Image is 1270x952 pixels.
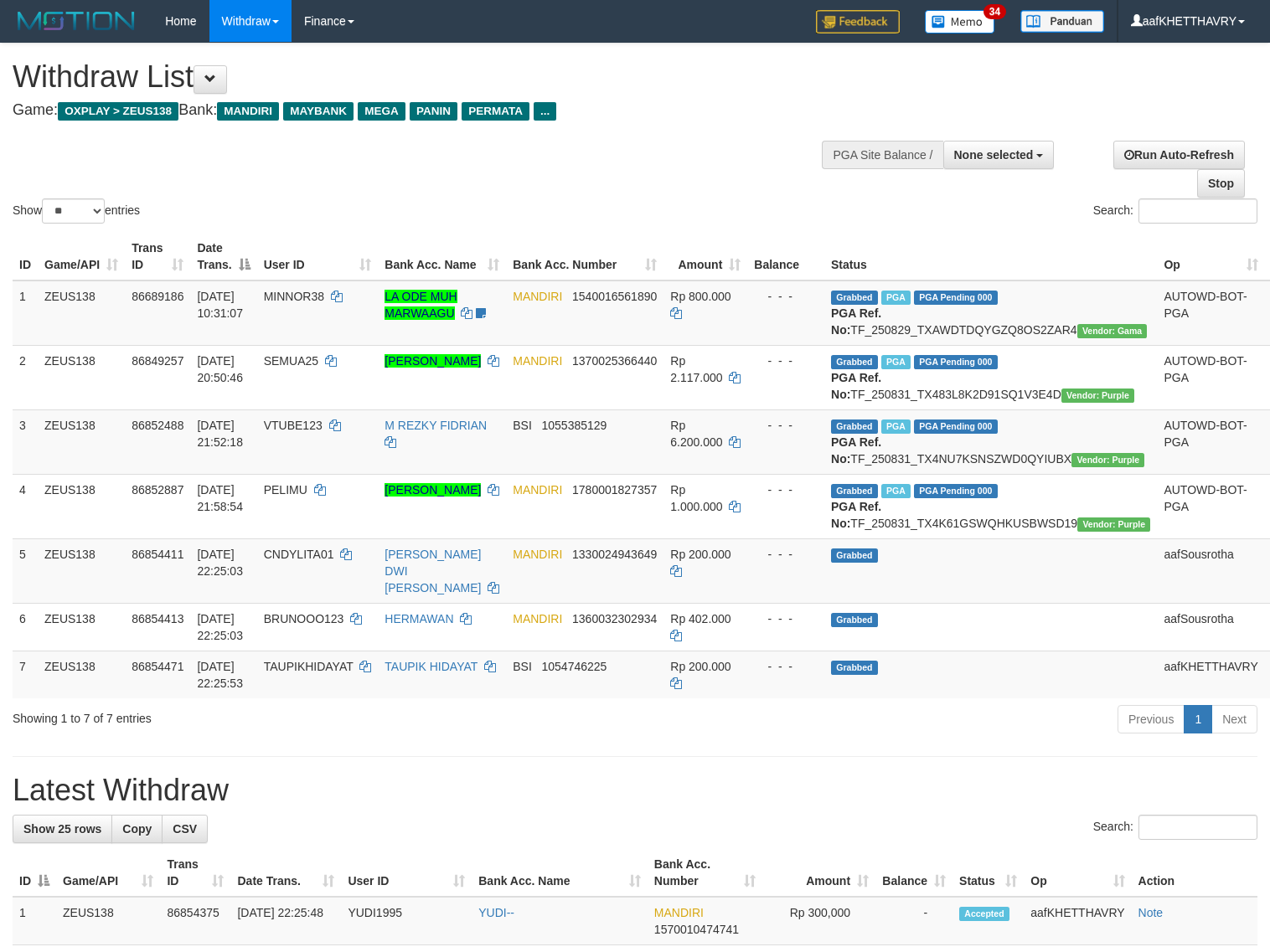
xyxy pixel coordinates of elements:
th: Date Trans.: activate to sort column ascending [230,849,341,897]
span: 86854471 [132,660,183,673]
span: PGA Pending [914,419,998,434]
th: ID: activate to sort column descending [13,849,56,897]
td: ZEUS138 [38,474,125,538]
th: User ID: activate to sort column ascending [257,233,379,280]
span: SEMUA25 [264,354,318,368]
span: ... [534,102,556,121]
button: None selected [943,141,1055,169]
span: Grabbed [831,291,878,305]
span: CNDYLITA01 [264,548,334,561]
td: 1 [13,280,38,346]
td: aafSousrotha [1157,603,1264,651]
span: MANDIRI [513,483,562,497]
span: PANIN [410,102,457,121]
img: Feedback.jpg [816,10,900,33]
th: Balance [747,233,824,280]
th: Op: activate to sort column ascending [1157,233,1264,280]
span: Copy 1570010474741 to clipboard [654,923,739,936]
td: AUTOWD-BOT-PGA [1157,474,1264,538]
th: Status [824,233,1157,280]
td: aafKHETTHAVRY [1024,897,1131,945]
span: Rp 1.000.000 [670,483,722,513]
span: BSI [513,419,532,432]
a: 1 [1184,705,1212,733]
div: - - - [754,417,818,434]
a: M REZKY FIDRIAN [385,419,487,432]
span: Show 25 rows [23,822,101,836]
b: PGA Ref. No: [831,306,881,337]
span: Grabbed [831,484,878,498]
span: TAUPIKHIDAYAT [264,660,354,673]
span: 86854411 [132,548,183,561]
a: Previous [1118,705,1185,733]
span: OXPLAY > ZEUS138 [58,102,178,121]
a: Copy [111,815,163,843]
td: 4 [13,474,38,538]
span: [DATE] 22:25:03 [197,548,243,578]
td: aafSousrotha [1157,538,1264,603]
td: [DATE] 22:25:48 [230,897,341,945]
td: 3 [13,409,38,474]
td: TF_250831_TX483L8K2D91SQ1V3E4D [824,345,1157,409]
th: Game/API: activate to sort column ascending [38,233,125,280]
td: - [875,897,952,945]
span: Rp 800.000 [670,290,731,303]
b: PGA Ref. No: [831,435,881,466]
td: ZEUS138 [38,345,125,409]
span: Vendor URL: https://trx31.1velocity.biz [1077,324,1148,338]
img: MOTION_logo.png [13,8,140,33]
span: Copy 1780001827357 to clipboard [572,483,657,497]
span: MANDIRI [513,548,562,561]
span: PGA Pending [914,291,998,305]
span: Copy [122,822,152,836]
td: AUTOWD-BOT-PGA [1157,409,1264,474]
div: PGA Site Balance / [822,141,942,169]
span: PGA Pending [914,355,998,369]
span: Copy 1054746225 to clipboard [541,660,607,673]
b: PGA Ref. No: [831,371,881,401]
a: CSV [162,815,208,843]
span: MANDIRI [654,906,704,919]
span: Grabbed [831,355,878,369]
span: 34 [983,4,1006,19]
a: YUDI-- [478,906,514,919]
span: Grabbed [831,548,878,563]
a: LA ODE MUH MARWAAGU [385,290,457,320]
label: Search: [1093,198,1257,224]
td: aafKHETTHAVRY [1157,651,1264,698]
td: TF_250831_TX4NU7KSNSZWD0QYIUBX [824,409,1157,474]
td: AUTOWD-BOT-PGA [1157,280,1264,346]
th: Trans ID: activate to sort column ascending [160,849,230,897]
th: User ID: activate to sort column ascending [341,849,472,897]
span: PELIMU [264,483,307,497]
span: Rp 6.200.000 [670,419,722,449]
th: Op: activate to sort column ascending [1024,849,1131,897]
span: Grabbed [831,613,878,627]
span: CSV [173,822,197,836]
span: Rp 200.000 [670,548,731,561]
span: Rp 2.117.000 [670,354,722,384]
span: Copy 1330024943649 to clipboard [572,548,657,561]
th: Action [1132,849,1257,897]
span: [DATE] 22:25:53 [197,660,243,690]
span: VTUBE123 [264,419,323,432]
a: [PERSON_NAME] [385,483,481,497]
span: Marked by aafsolysreylen [881,419,911,434]
span: Grabbed [831,661,878,675]
div: Showing 1 to 7 of 7 entries [13,703,517,727]
td: ZEUS138 [38,280,125,346]
span: Vendor URL: https://trx4.1velocity.biz [1071,453,1144,467]
span: PGA Pending [914,484,998,498]
th: Game/API: activate to sort column ascending [56,849,160,897]
td: Rp 300,000 [762,897,875,945]
h1: Latest Withdraw [13,774,1257,807]
label: Show entries [13,198,140,224]
span: BRUNOOO123 [264,612,344,625]
span: PERMATA [462,102,529,121]
label: Search: [1093,815,1257,840]
td: TF_250831_TX4K61GSWQHKUSBWSD19 [824,474,1157,538]
span: Rp 200.000 [670,660,731,673]
div: - - - [754,610,818,627]
span: MINNOR38 [264,290,324,303]
span: 86852887 [132,483,183,497]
